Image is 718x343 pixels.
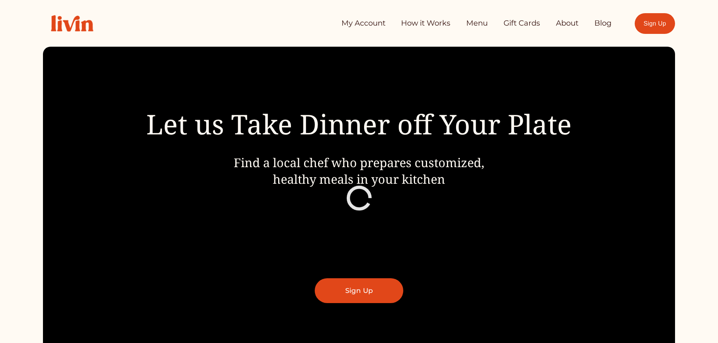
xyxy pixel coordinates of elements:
a: Blog [594,16,612,31]
img: Livin [43,7,101,40]
a: Gift Cards [504,16,540,31]
span: Find a local chef who prepares customized, healthy meals in your kitchen [234,154,484,187]
a: How it Works [401,16,450,31]
a: Sign Up [635,13,675,34]
a: Menu [466,16,488,31]
span: Let us Take Dinner off Your Plate [146,105,572,142]
a: My Account [341,16,386,31]
a: About [556,16,579,31]
a: Sign Up [315,278,403,303]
